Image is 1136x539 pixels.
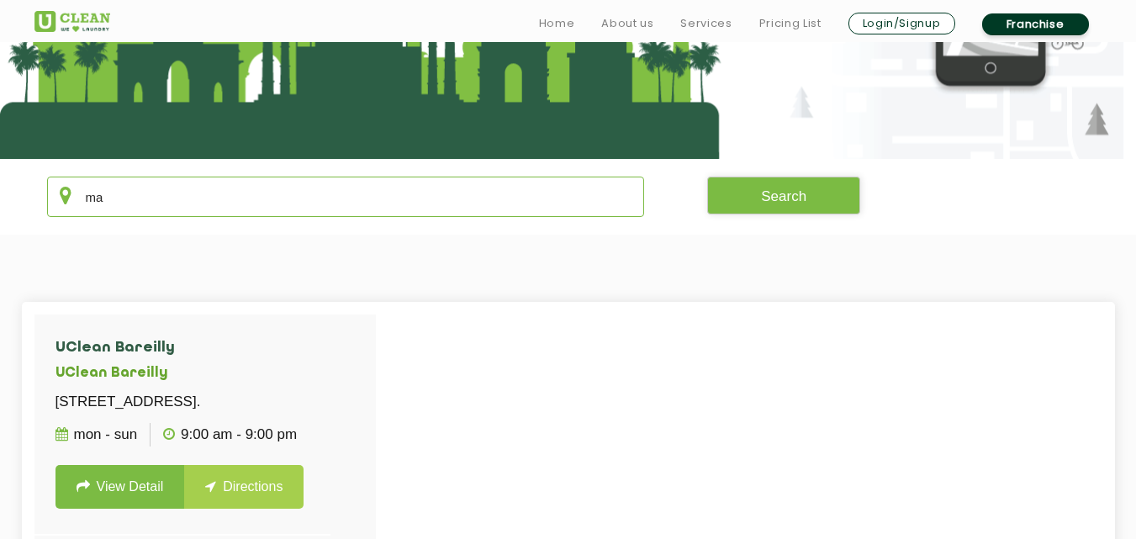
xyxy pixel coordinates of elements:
p: [STREET_ADDRESS]. [55,390,310,414]
a: View Detail [55,465,185,509]
h5: UClean Bareilly [55,366,310,382]
a: About us [601,13,653,34]
h4: UClean Bareilly [55,340,310,357]
a: Directions [184,465,304,509]
a: Services [680,13,732,34]
button: Search [707,177,860,214]
a: Pricing List [759,13,822,34]
a: Home [539,13,575,34]
input: Enter city/area/pin Code [47,177,645,217]
a: Franchise [982,13,1089,35]
p: 9:00 AM - 9:00 PM [163,423,297,447]
p: Mon - Sun [55,423,138,447]
a: Login/Signup [848,13,955,34]
img: UClean Laundry and Dry Cleaning [34,11,110,32]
